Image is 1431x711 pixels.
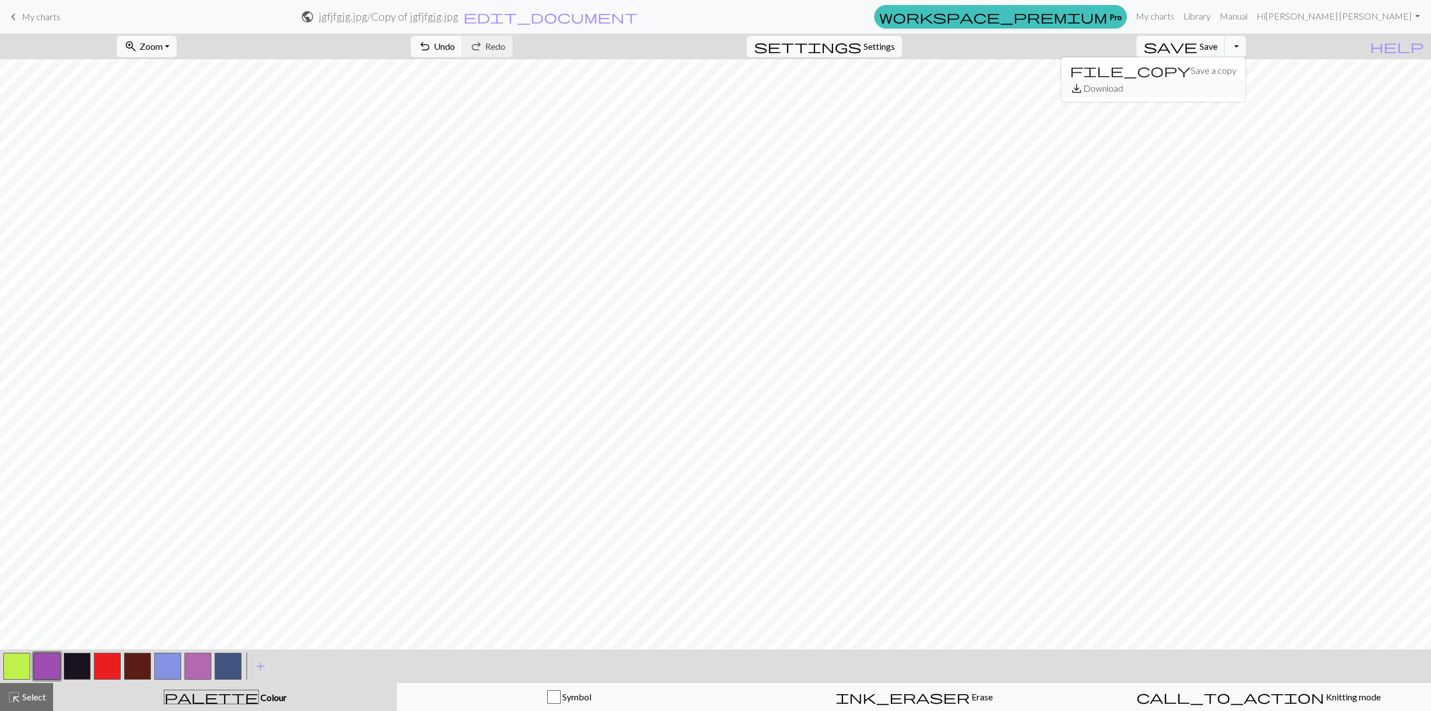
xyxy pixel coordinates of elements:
button: Erase [742,683,1087,711]
span: Settings [864,40,895,53]
span: zoom_in [124,39,138,54]
span: save [1144,39,1197,54]
button: Knitting mode [1086,683,1431,711]
span: settings [754,39,861,54]
h2: jgfjfgjg.jpg / Copy of jgfjfgjg.jpg [319,10,458,23]
span: add [254,658,267,674]
span: Select [21,691,46,702]
a: Pro [874,5,1127,29]
a: Hi[PERSON_NAME] [PERSON_NAME] [1252,5,1424,27]
span: public [301,9,314,25]
button: Save a copy [1061,62,1245,79]
span: Zoom [140,41,163,51]
span: palette [164,689,258,705]
span: highlight_alt [7,689,21,705]
a: My charts [7,7,60,26]
span: Colour [259,692,287,703]
span: undo [418,39,432,54]
span: Undo [434,41,455,51]
span: save_alt [1070,81,1083,96]
button: Undo [411,36,463,57]
span: workspace_premium [879,9,1107,25]
button: Symbol [397,683,742,711]
span: edit_document [463,9,638,25]
span: ink_eraser [836,689,970,705]
a: My charts [1131,5,1179,27]
button: Download [1061,79,1245,97]
span: Save [1200,41,1217,51]
button: Zoom [117,36,177,57]
span: Erase [970,691,993,702]
span: call_to_action [1136,689,1324,705]
span: My charts [22,11,60,22]
span: file_copy [1070,63,1191,78]
button: Colour [53,683,397,711]
a: Manual [1215,5,1252,27]
span: Knitting mode [1324,691,1381,702]
span: keyboard_arrow_left [7,9,20,25]
i: Settings [754,40,861,53]
button: SettingsSettings [747,36,902,57]
span: help [1370,39,1424,54]
button: Save [1136,36,1225,57]
a: Library [1179,5,1215,27]
span: Symbol [561,691,591,702]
